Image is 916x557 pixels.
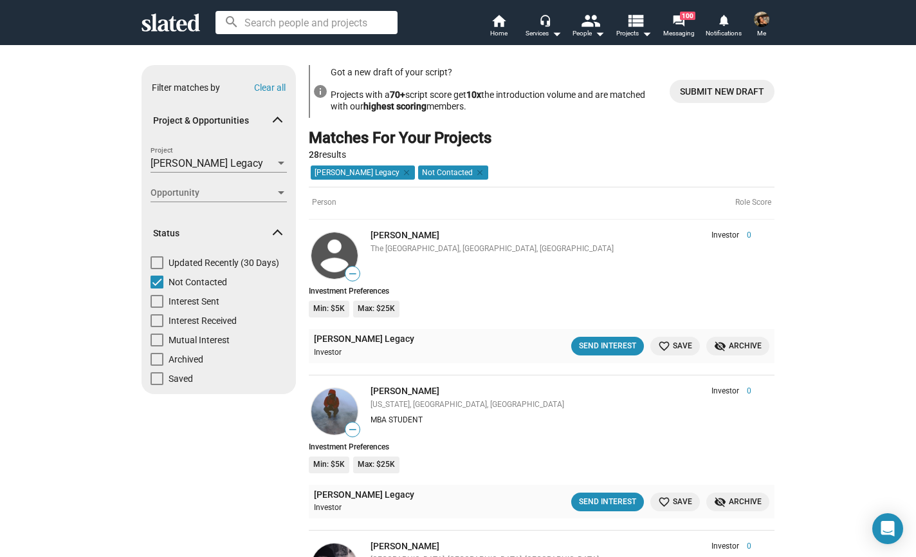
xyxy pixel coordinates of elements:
[626,11,645,30] mat-icon: view_list
[746,9,777,42] button: Jose Zambrano CassellaMe
[309,149,346,160] span: results
[473,167,484,178] mat-icon: clear
[169,334,230,346] span: Mutual Interest
[371,541,439,551] a: [PERSON_NAME]
[706,26,742,41] span: Notifications
[739,231,751,241] span: 0
[656,13,701,41] a: 100Messaging
[215,11,398,34] input: Search people and projects
[151,157,263,169] span: [PERSON_NAME] Legacy
[169,256,279,269] span: Updated Recently (30 Days)
[739,542,751,552] span: 0
[711,542,739,552] span: Investor
[466,90,481,100] b: 10x
[169,295,219,308] span: Interest Sent
[313,84,328,99] mat-icon: info
[672,14,684,26] mat-icon: forum
[153,227,274,240] span: Status
[476,13,521,41] a: Home
[314,489,414,501] a: [PERSON_NAME] Legacy
[658,339,692,353] span: Save
[371,244,751,254] div: The [GEOGRAPHIC_DATA], [GEOGRAPHIC_DATA], [GEOGRAPHIC_DATA]
[314,503,488,513] div: Investor
[345,424,360,436] span: —
[539,14,551,26] mat-icon: headset_mic
[670,80,774,103] a: More Info
[353,457,399,473] li: Max: $25K
[680,12,695,20] span: 100
[663,26,695,41] span: Messaging
[581,11,600,30] mat-icon: people
[566,13,611,41] button: People
[714,495,762,509] span: Archive
[611,13,656,41] button: Projects
[371,400,751,410] div: [US_STATE], [GEOGRAPHIC_DATA], [GEOGRAPHIC_DATA]
[331,86,659,115] div: Projects with a script score get the introduction volume and are matched with our members.
[754,12,769,27] img: Jose Zambrano Cassella
[735,198,771,208] div: Role Score
[152,82,220,94] div: Filter matches by
[592,26,607,41] mat-icon: arrow_drop_down
[739,386,751,397] span: 0
[571,337,644,355] button: Send Interest
[579,495,636,509] div: Send Interest
[490,26,508,41] span: Home
[311,388,358,435] img: Raul Valdes
[331,66,659,79] h3: Got a new draft of your script?
[706,493,769,511] button: Archive
[650,493,700,511] button: Save
[151,186,275,200] span: Opportunity
[309,149,319,160] strong: 28
[658,340,670,352] mat-icon: favorite_border
[572,26,605,41] div: People
[142,100,296,142] mat-expansion-panel-header: Project & Opportunities
[549,26,564,41] mat-icon: arrow_drop_down
[142,212,296,254] mat-expansion-panel-header: Status
[521,13,566,41] button: Services
[142,256,296,392] div: Status
[309,128,491,149] div: Matches For Your Projects
[309,442,774,451] div: Investment Preferences
[706,337,769,355] button: Archive
[309,301,349,317] li: Min: $5K
[314,333,414,345] a: [PERSON_NAME] Legacy
[579,339,636,353] div: Send Interest
[571,493,644,511] button: Send Interest
[345,268,360,280] span: —
[711,231,739,241] span: Investor
[491,13,506,28] mat-icon: home
[371,415,751,426] div: MBA STUDENT
[353,301,399,317] li: Max: $25K
[169,276,227,288] span: Not Contacted
[309,65,774,118] sl-promotion: Got a new draft of your script?
[371,230,439,240] a: [PERSON_NAME]
[680,80,764,103] span: Submit new draft
[399,167,411,178] mat-icon: clear
[311,165,415,180] mat-chip: [PERSON_NAME] Legacy
[711,386,739,397] span: Investor
[371,386,439,396] a: [PERSON_NAME]
[717,14,729,26] mat-icon: notifications
[714,339,762,353] span: Archive
[309,187,774,220] div: Person
[390,90,405,100] b: 70+
[169,353,203,366] span: Archived
[169,372,193,385] span: Saved
[658,495,692,509] span: Save
[153,115,274,127] span: Project & Opportunities
[169,314,237,327] span: Interest Received
[309,287,774,296] div: Investment Preferences
[872,513,903,544] div: Open Intercom Messenger
[639,26,654,41] mat-icon: arrow_drop_down
[526,26,562,41] div: Services
[701,13,746,41] a: Notifications
[418,165,488,180] mat-chip: Not Contacted
[658,496,670,508] mat-icon: favorite_border
[616,26,652,41] span: Projects
[142,144,296,214] div: Project & Opportunities
[363,101,426,111] b: highest scoring
[309,457,349,473] li: Min: $5K
[714,496,726,508] mat-icon: visibility_off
